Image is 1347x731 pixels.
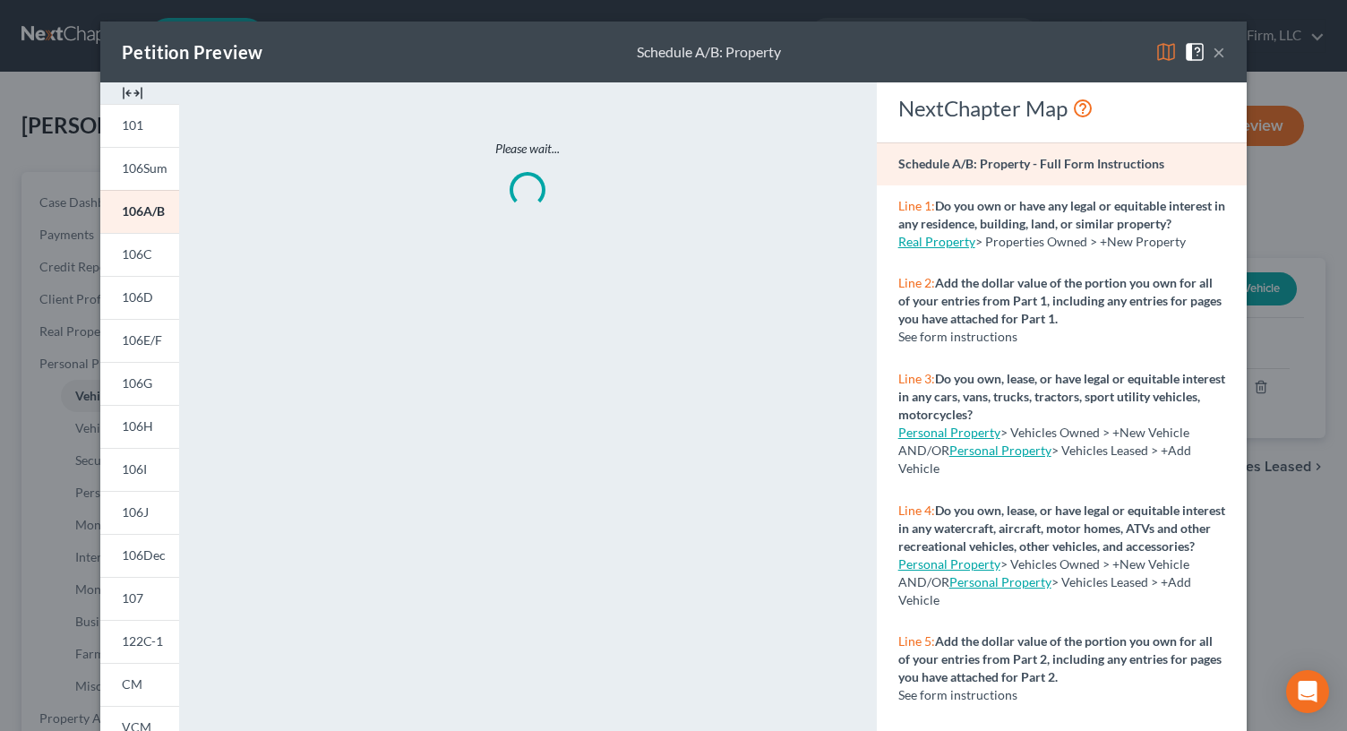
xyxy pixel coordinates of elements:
span: Line 3: [898,371,935,386]
a: 106E/F [100,319,179,362]
a: 106Sum [100,147,179,190]
div: Petition Preview [122,39,262,64]
span: See form instructions [898,687,1017,702]
span: CM [122,676,142,692]
img: help-close-5ba153eb36485ed6c1ea00a893f15db1cb9b99d6cae46e1a8edb6c62d00a1a76.svg [1184,41,1205,63]
strong: Do you own, lease, or have legal or equitable interest in any watercraft, aircraft, motor homes, ... [898,503,1225,554]
span: Line 2: [898,275,935,290]
img: expand-e0f6d898513216a626fdd78e52531dac95497ffd26381d4c15ee2fc46db09dca.svg [122,82,143,104]
span: 106Dec [122,547,166,563]
div: Open Intercom Messenger [1286,670,1329,713]
span: 106I [122,461,147,477]
strong: Do you own or have any legal or equitable interest in any residence, building, land, or similar p... [898,198,1225,231]
span: 122C-1 [122,633,163,649]
span: 106G [122,375,152,391]
a: 101 [100,104,179,147]
p: Please wait... [254,140,801,158]
a: 106A/B [100,190,179,233]
img: map-eea8200ae884c6f1103ae1953ef3d486a96c86aabb227e865a55264e3737af1f.svg [1155,41,1177,63]
span: 106A/B [122,203,165,219]
span: Line 4: [898,503,935,518]
span: 106Sum [122,160,167,176]
a: 106I [100,448,179,491]
button: × [1213,41,1225,63]
span: 106H [122,418,153,434]
span: > Vehicles Owned > +New Vehicle AND/OR [898,556,1189,589]
span: 101 [122,117,143,133]
strong: Add the dollar value of the portion you own for all of your entries from Part 1, including any en... [898,275,1222,326]
a: 106Dec [100,534,179,577]
a: Personal Property [949,443,1051,458]
span: Line 1: [898,198,935,213]
div: NextChapter Map [898,94,1225,123]
a: 122C-1 [100,620,179,663]
a: Personal Property [949,574,1051,589]
span: > Vehicles Leased > +Add Vehicle [898,443,1191,476]
strong: Schedule A/B: Property - Full Form Instructions [898,156,1164,171]
span: 106J [122,504,149,520]
div: Schedule A/B: Property [637,42,781,63]
a: 106G [100,362,179,405]
span: Line 5: [898,633,935,649]
span: 106D [122,289,153,305]
strong: Do you own, lease, or have legal or equitable interest in any cars, vans, trucks, tractors, sport... [898,371,1225,422]
span: 107 [122,590,143,606]
a: 106D [100,276,179,319]
a: 107 [100,577,179,620]
a: 106H [100,405,179,448]
a: Personal Property [898,425,1000,440]
span: > Properties Owned > +New Property [975,234,1186,249]
a: 106J [100,491,179,534]
a: CM [100,663,179,706]
span: > Vehicles Leased > +Add Vehicle [898,574,1191,607]
a: Personal Property [898,556,1000,572]
span: 106C [122,246,152,262]
a: 106C [100,233,179,276]
span: > Vehicles Owned > +New Vehicle AND/OR [898,425,1189,458]
span: 106E/F [122,332,162,348]
span: See form instructions [898,329,1017,344]
a: Real Property [898,234,975,249]
strong: Add the dollar value of the portion you own for all of your entries from Part 2, including any en... [898,633,1222,684]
